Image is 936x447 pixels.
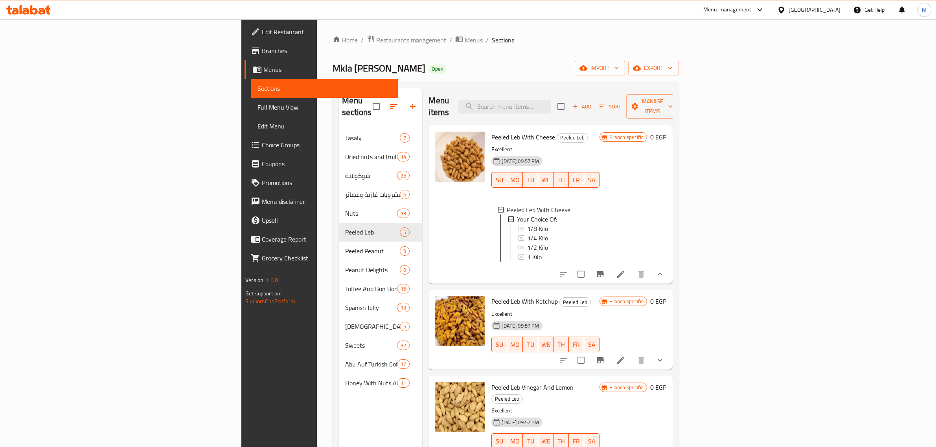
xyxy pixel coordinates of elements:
span: SA [587,436,596,447]
span: Peeled Leb [560,298,590,307]
a: Edit Menu [251,117,398,136]
span: MO [510,339,520,350]
span: Menu disclaimer [262,197,392,206]
span: 1/2 Kilo [527,243,548,252]
span: Branches [262,46,392,55]
button: Branch-specific-item [591,265,610,284]
a: Restaurants management [367,35,446,45]
div: Peanut Delights9 [339,260,422,279]
span: Choice Groups [262,140,392,150]
div: items [400,133,410,143]
span: Peeled Peanut [345,246,400,256]
button: sort-choices [554,351,573,370]
span: 35 [397,172,409,180]
span: Menus [465,35,483,45]
div: Spanish Jelly13 [339,298,422,317]
div: Tasaly7 [339,128,422,147]
div: مشروبات غازية وعصائر6 [339,185,422,204]
div: Menu-management [703,5,752,15]
span: [DEMOGRAPHIC_DATA] Crackers [345,322,400,331]
a: Sections [251,79,398,98]
div: Peeled Leb5 [339,223,422,242]
div: Peeled Peanut9 [339,242,422,260]
div: Syrian Crackers [345,322,400,331]
button: show more [651,265,669,284]
span: MO [510,436,520,447]
span: 1.0.0 [266,275,278,285]
span: TU [526,436,535,447]
p: Excellent [491,406,599,416]
svg: Show Choices [655,269,665,279]
span: Coverage Report [262,234,392,244]
button: FR [569,337,584,352]
span: 6 [400,191,409,198]
div: Dried nuts and fruits14 [339,147,422,166]
button: TH [554,172,569,188]
h6: 0 EGP [650,296,666,307]
div: Open [428,64,447,74]
div: items [397,341,410,350]
div: items [397,359,410,369]
button: Branch-specific-item [591,351,610,370]
button: delete [632,265,651,284]
button: TH [554,337,569,352]
li: / [449,35,452,45]
button: SU [491,337,507,352]
span: Sections [492,35,514,45]
span: TH [557,436,566,447]
div: Spanish Jelly [345,303,397,312]
span: 13 [397,304,409,311]
span: TH [557,339,566,350]
span: Sections [257,84,392,93]
span: Peeled Leb Vinegar And Lemon [491,381,574,393]
span: Peeled Leb With Ketchup [491,295,558,307]
span: 9 [400,247,409,255]
a: Edit Restaurant [245,22,398,41]
div: Nuts [345,209,397,218]
span: Peeled Leb [345,227,400,237]
span: Upsell [262,216,392,225]
span: TU [526,339,535,350]
h6: 0 EGP [650,382,666,393]
div: [DEMOGRAPHIC_DATA] Crackers5 [339,317,422,336]
div: شوكولاتة [345,171,397,180]
div: items [397,152,410,161]
span: TH [557,174,566,186]
button: show more [651,351,669,370]
a: Menus [455,35,483,45]
span: Menus [263,65,392,74]
li: / [486,35,489,45]
button: Sort [598,101,623,113]
span: Sort [599,102,621,111]
span: Add item [569,101,594,113]
span: Tasaly [345,133,400,143]
span: MO [510,174,520,186]
span: Get support on: [245,288,281,299]
a: Promotions [245,173,398,192]
div: Peeled Leb [559,297,591,307]
button: TU [523,172,538,188]
span: Coupons [262,159,392,169]
span: Peeled Leb [557,133,588,142]
span: Branch specific [606,384,647,391]
div: شوكولاتة35 [339,166,422,185]
div: [GEOGRAPHIC_DATA] [789,5,840,14]
div: items [400,322,410,331]
div: Dried nuts and fruits [345,152,397,161]
span: Branch specific [606,298,647,305]
span: Peeled Leb With Cheese [507,205,570,214]
div: items [397,171,410,180]
span: 1/4 Kilo [527,233,548,243]
span: 11 [397,379,409,387]
span: FR [572,339,581,350]
button: WE [538,172,554,188]
span: FR [572,436,581,447]
span: 14 [397,153,409,161]
span: Select to update [573,352,589,368]
div: Honey With Nuts And Yamesh [345,378,397,388]
span: Manage items [633,97,673,116]
button: MO [507,337,523,352]
p: Excellent [491,145,599,154]
img: Peeled Leb With Ketchup [435,296,485,346]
